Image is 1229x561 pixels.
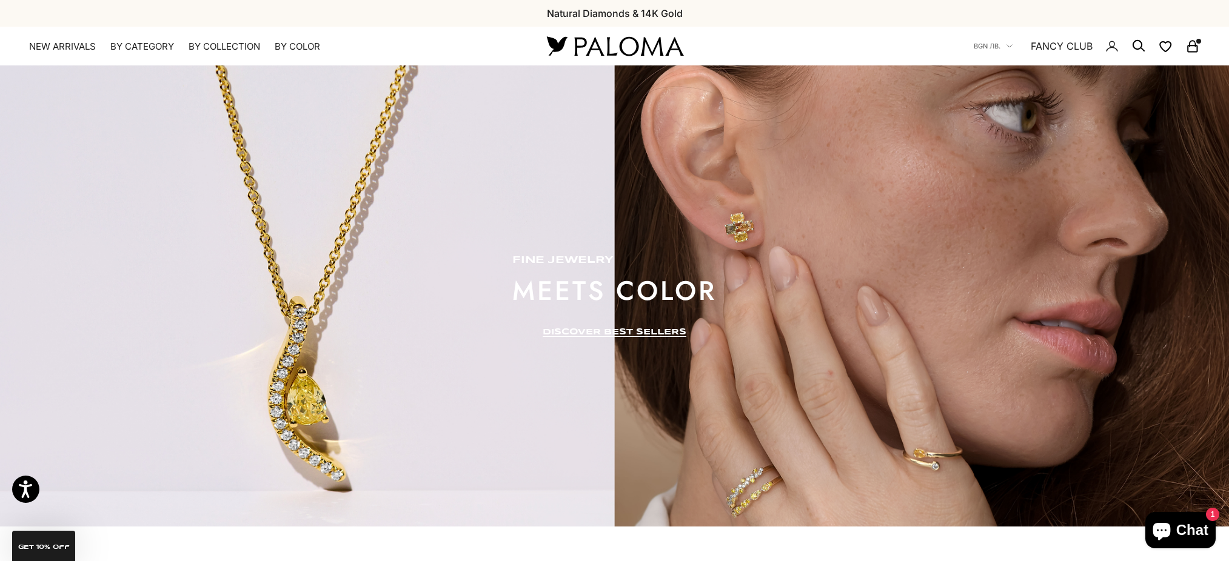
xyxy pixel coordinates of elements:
p: meets color [512,279,717,303]
a: NEW ARRIVALS [29,41,96,53]
span: BGN лв. [974,41,1000,51]
a: DISCOVER BEST SELLERS [543,327,686,337]
button: BGN лв. [974,41,1013,51]
nav: Primary navigation [29,41,518,53]
nav: Secondary navigation [974,27,1200,65]
summary: By Category [110,41,174,53]
div: GET 10% Off [12,531,75,561]
a: FANCY CLUB [1031,38,1093,54]
summary: By Collection [189,41,260,53]
summary: By Color [275,41,320,53]
span: GET 10% Off [18,544,70,550]
p: fine jewelry [512,254,717,267]
p: Natural Diamonds & 14K Gold [547,5,683,21]
inbox-online-store-chat: Shopify online store chat [1142,512,1219,551]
